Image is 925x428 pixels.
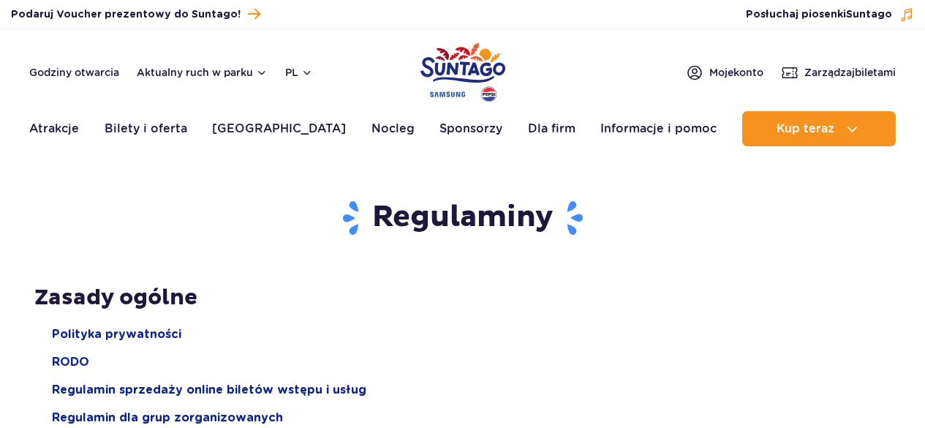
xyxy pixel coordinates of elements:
[52,410,283,426] a: Regulamin dla grup zorganizowanych
[212,111,346,146] a: [GEOGRAPHIC_DATA]
[686,64,763,81] a: Mojekonto
[804,65,896,80] span: Zarządzaj biletami
[600,111,717,146] a: Informacje i pomoc
[781,64,896,81] a: Zarządzajbiletami
[777,122,834,135] span: Kup teraz
[29,111,79,146] a: Atrakcje
[105,111,187,146] a: Bilety i oferta
[29,65,119,80] a: Godziny otwarcia
[846,10,892,20] span: Suntago
[34,199,891,237] h1: Regulaminy
[746,7,892,22] span: Posłuchaj piosenki
[52,382,366,398] a: Regulamin sprzedaży online biletów wstępu i usług
[742,111,896,146] button: Kup teraz
[371,111,415,146] a: Nocleg
[285,65,313,80] button: pl
[439,111,502,146] a: Sponsorzy
[11,4,260,24] a: Podaruj Voucher prezentowy do Suntago!
[746,7,914,22] button: Posłuchaj piosenkiSuntago
[137,67,268,78] button: Aktualny ruch w parku
[11,7,241,22] span: Podaruj Voucher prezentowy do Suntago!
[528,111,575,146] a: Dla firm
[34,284,891,312] h2: Zasady ogólne
[52,326,181,342] a: Polityka prywatności
[52,354,89,370] a: RODO
[420,37,505,104] a: Park of Poland
[709,65,763,80] span: Moje konto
